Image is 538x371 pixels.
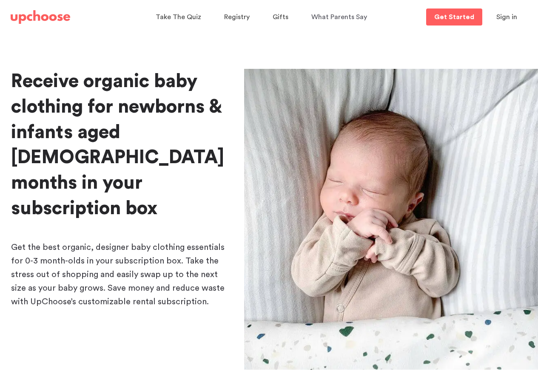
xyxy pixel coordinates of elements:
[273,9,291,25] a: Gifts
[273,14,288,20] span: Gifts
[11,243,225,306] span: Get the best organic, designer baby clothing essentials for 0-3 month-olds in your subscription b...
[426,8,482,25] a: Get Started
[11,69,231,221] h1: Receive organic baby clothing for newborns & infants aged [DEMOGRAPHIC_DATA] months in your subsc...
[11,8,70,26] a: UpChoose
[224,9,252,25] a: Registry
[434,14,474,20] p: Get Started
[496,14,517,20] span: Sign in
[11,10,70,24] img: UpChoose
[156,14,201,20] span: Take The Quiz
[156,9,204,25] a: Take The Quiz
[224,14,250,20] span: Registry
[486,8,528,25] button: Sign in
[311,9,370,25] a: What Parents Say
[311,14,367,20] span: What Parents Say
